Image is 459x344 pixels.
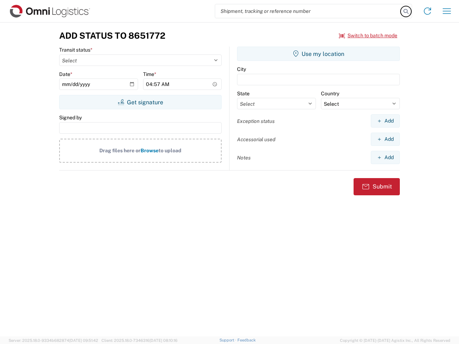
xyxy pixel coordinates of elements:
[59,95,222,109] button: Get signature
[371,114,400,128] button: Add
[99,148,141,153] span: Drag files here or
[237,90,250,97] label: State
[340,337,450,344] span: Copyright © [DATE]-[DATE] Agistix Inc., All Rights Reserved
[219,338,237,342] a: Support
[9,338,98,343] span: Server: 2025.18.0-9334b682874
[237,47,400,61] button: Use my location
[321,90,339,97] label: Country
[59,71,72,77] label: Date
[237,338,256,342] a: Feedback
[371,151,400,164] button: Add
[237,66,246,72] label: City
[101,338,178,343] span: Client: 2025.18.0-7346316
[141,148,158,153] span: Browse
[59,47,93,53] label: Transit status
[143,71,156,77] label: Time
[150,338,178,343] span: [DATE] 08:10:16
[158,148,181,153] span: to upload
[237,118,275,124] label: Exception status
[69,338,98,343] span: [DATE] 09:51:42
[354,178,400,195] button: Submit
[237,154,251,161] label: Notes
[339,30,397,42] button: Switch to batch mode
[59,30,165,41] h3: Add Status to 8651772
[371,133,400,146] button: Add
[215,4,401,18] input: Shipment, tracking or reference number
[59,114,82,121] label: Signed by
[237,136,275,143] label: Accessorial used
